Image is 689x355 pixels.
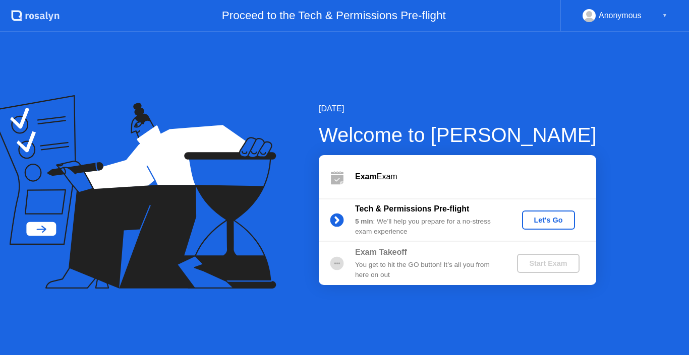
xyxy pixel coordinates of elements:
[319,103,597,115] div: [DATE]
[662,9,667,22] div: ▼
[355,248,407,256] b: Exam Takeoff
[355,204,469,213] b: Tech & Permissions Pre-flight
[319,120,597,150] div: Welcome to [PERSON_NAME]
[522,210,575,230] button: Let's Go
[517,254,579,273] button: Start Exam
[526,216,571,224] div: Let's Go
[355,260,500,280] div: You get to hit the GO button! It’s all you from here on out
[355,172,377,181] b: Exam
[599,9,642,22] div: Anonymous
[355,218,373,225] b: 5 min
[355,217,500,237] div: : We’ll help you prepare for a no-stress exam experience
[521,259,575,267] div: Start Exam
[355,171,596,183] div: Exam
